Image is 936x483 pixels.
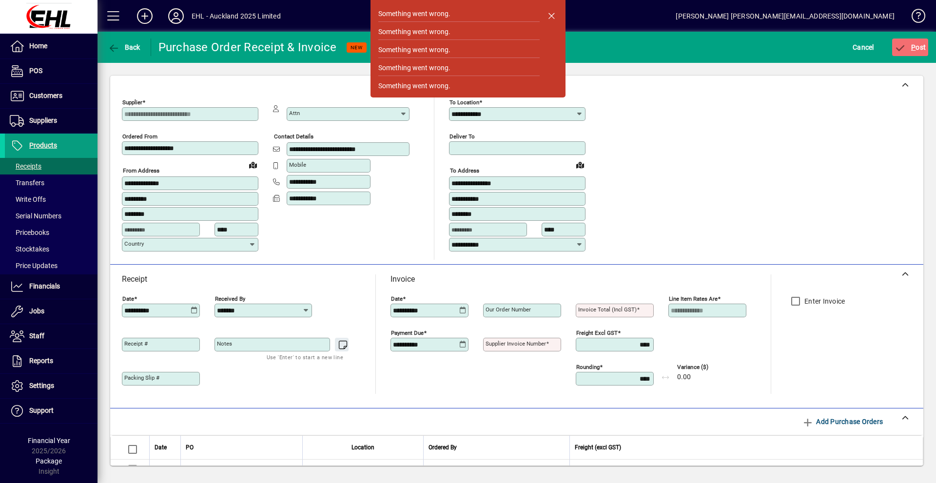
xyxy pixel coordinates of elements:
div: Something went wrong. [378,27,450,37]
div: Purchase Order Receipt & Invoice [158,39,337,55]
span: EHL [GEOGRAPHIC_DATA] [327,464,409,474]
label: Enter Invoice [802,296,845,306]
div: [PERSON_NAME] [PERSON_NAME][EMAIL_ADDRESS][DOMAIN_NAME] [676,8,895,24]
a: Staff [5,324,97,348]
a: Receipts [5,158,97,174]
span: Freight (excl GST) [575,442,621,453]
a: Suppliers [5,109,97,133]
span: Jobs [29,307,44,315]
a: View on map [572,157,588,173]
mat-label: Country [124,240,144,247]
mat-label: Our order number [486,306,531,313]
span: Cancel [853,39,874,55]
app-page-header-button: Back [97,39,151,56]
mat-label: Deliver To [449,133,475,140]
span: # [265,465,270,473]
span: Suppliers [29,116,57,124]
button: Profile [160,7,192,25]
button: Add Purchase Orders [798,413,887,430]
div: Freight (excl GST) [575,442,911,453]
span: PO [186,442,194,453]
mat-label: Freight excl GST [576,329,618,336]
mat-label: Rounding [576,364,600,370]
mat-label: Supplier invoice number [486,340,546,347]
span: 0.00 [677,373,691,381]
button: Add [129,7,160,25]
mat-label: Date [122,295,134,302]
mat-label: Supplier [122,99,142,106]
a: Stocktakes [5,241,97,257]
span: Settings [29,382,54,389]
div: Ordered By [429,442,565,453]
span: Price Updates [10,262,58,270]
span: Financial Year [28,437,70,444]
td: [DATE] [149,460,180,479]
a: Financials [5,274,97,299]
mat-label: To location [449,99,479,106]
a: Customers [5,84,97,108]
span: EHL AUCKLAND [312,464,414,475]
span: Home [29,42,47,50]
span: Variance ($) [677,364,736,370]
span: Pricebooks [10,229,49,236]
a: Jobs [5,299,97,324]
mat-label: Receipt # [124,340,148,347]
a: Reports [5,349,97,373]
span: Customers [29,92,62,99]
span: NEW [351,44,363,51]
mat-label: Attn [289,110,300,116]
span: Receipts [10,162,41,170]
mat-label: Line item rates are [669,295,718,302]
span: Supplier Purchase Order [189,465,265,473]
span: Transfers [10,179,44,187]
a: Support [5,399,97,423]
td: 0.00 [569,460,923,479]
span: Package [36,457,62,465]
a: Supplier Purchase Order#300076 [186,464,297,475]
a: Transfers [5,174,97,191]
a: POS [5,59,97,83]
span: Reports [29,357,53,365]
a: Settings [5,374,97,398]
mat-label: Date [391,295,403,302]
span: ost [895,43,926,51]
mat-hint: Use 'Enter' to start a new line [267,351,343,363]
mat-label: Packing Slip # [124,374,159,381]
a: Write Offs [5,191,97,208]
span: Ordered By [429,442,457,453]
span: P [911,43,916,51]
span: 300076 [270,465,294,473]
div: Something went wrong. [378,45,450,55]
span: Write Offs [10,195,46,203]
mat-label: Ordered from [122,133,157,140]
a: Price Updates [5,257,97,274]
span: Financials [29,282,60,290]
span: Add Purchase Orders [802,414,883,429]
span: Back [108,43,140,51]
div: Something went wrong. [378,81,450,91]
div: Something went wrong. [378,63,450,73]
div: EHL - Auckland 2025 Limited [192,8,281,24]
mat-label: Notes [217,340,232,347]
button: Back [105,39,143,56]
a: Knowledge Base [904,2,924,34]
button: Post [892,39,929,56]
span: Staff [29,332,44,340]
span: Serial Numbers [10,212,61,220]
span: Location [351,442,374,453]
span: Products [29,141,57,149]
a: Serial Numbers [5,208,97,224]
span: Date [155,442,167,453]
mat-label: Payment due [391,329,424,336]
div: PO [186,442,297,453]
a: View on map [245,157,261,173]
div: Date [155,442,175,453]
mat-label: Received by [215,295,245,302]
button: Cancel [850,39,877,56]
span: Stocktakes [10,245,49,253]
span: POS [29,67,42,75]
a: Pricebooks [5,224,97,241]
mat-label: Invoice Total (incl GST) [578,306,637,313]
mat-label: Mobile [289,161,306,168]
a: Home [5,34,97,58]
